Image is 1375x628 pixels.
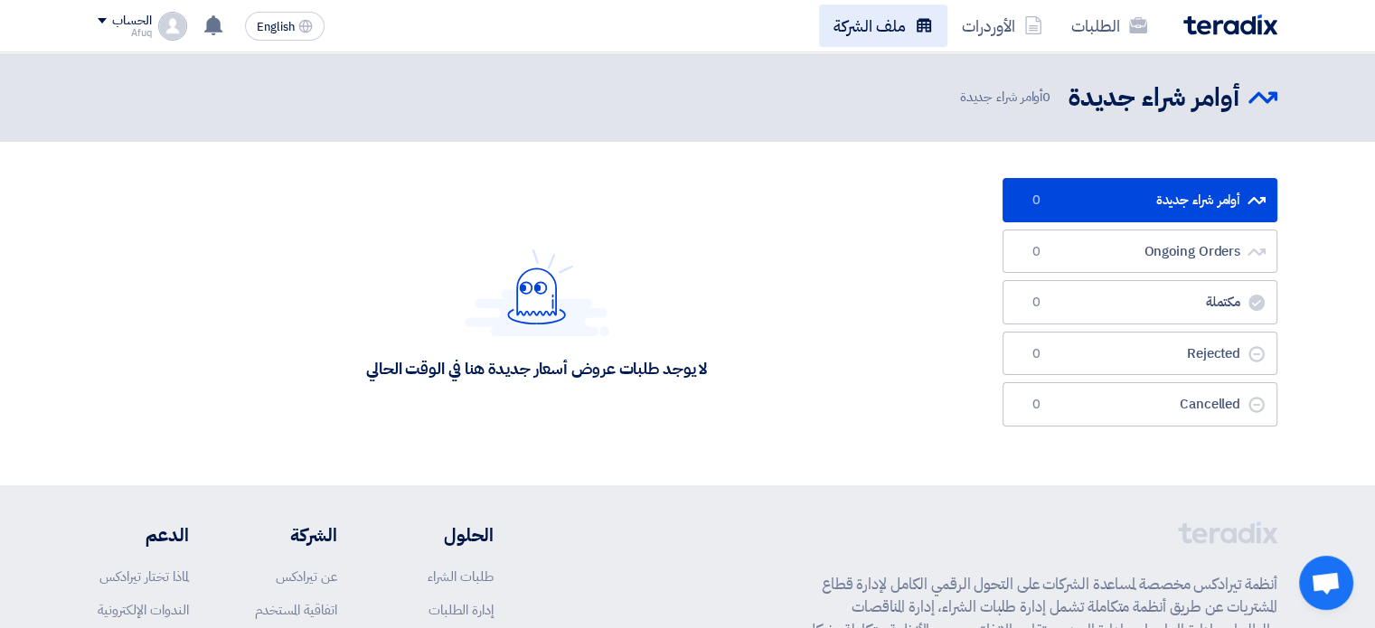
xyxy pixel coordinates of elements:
h2: أوامر شراء جديدة [1069,80,1239,116]
a: لماذا تختار تيرادكس [99,567,189,586]
a: ملف الشركة [819,5,947,47]
span: 0 [1025,345,1047,363]
a: إدارة الطلبات [429,600,494,620]
a: مكتملة0 [1003,280,1277,324]
button: English [245,12,325,41]
span: أوامر شراء جديدة [960,87,1054,108]
a: Cancelled0 [1003,382,1277,426]
a: Rejected0 [1003,332,1277,376]
img: Teradix logo [1183,14,1277,35]
div: لا يوجد طلبات عروض أسعار جديدة هنا في الوقت الحالي [366,358,707,379]
span: 0 [1025,396,1047,414]
a: عن تيرادكس [276,567,337,586]
a: دردشة مفتوحة [1299,556,1353,610]
a: طلبات الشراء [428,567,494,586]
a: الندوات الإلكترونية [98,600,189,620]
span: 0 [1025,192,1047,210]
a: أوامر شراء جديدة0 [1003,178,1277,222]
span: 0 [1025,294,1047,312]
img: profile_test.png [158,12,187,41]
a: الأوردرات [947,5,1057,47]
div: الحساب [112,14,151,29]
div: Afuq [98,28,151,38]
li: الحلول [391,521,494,548]
img: Hello [465,248,609,336]
li: الشركة [243,521,337,548]
a: الطلبات [1057,5,1162,47]
span: 0 [1025,243,1047,261]
li: الدعم [98,521,189,548]
span: 0 [1042,87,1050,107]
a: Ongoing Orders0 [1003,230,1277,274]
a: اتفاقية المستخدم [255,600,337,620]
span: English [257,21,295,33]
